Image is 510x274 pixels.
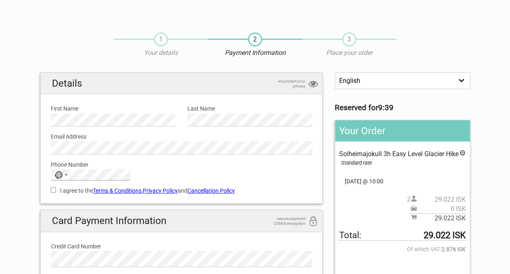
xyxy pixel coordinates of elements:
[41,73,323,94] h2: Details
[41,210,323,232] h2: Card Payment Information
[341,159,465,167] div: Standard rate
[93,187,142,194] a: Terms & Conditions
[417,214,466,223] span: 29.022 ISK
[51,242,312,251] label: Credit Card Number
[441,245,466,254] strong: 2.876 ISK
[308,216,318,227] i: 256bit encryption
[339,177,465,186] span: [DATE] @ 10:00
[308,79,318,90] i: privacy protection
[335,120,469,141] h2: Your Order
[187,104,312,113] label: Last Name
[302,48,396,57] p: Place your order
[265,79,306,89] span: we protect your privacy
[265,216,306,226] span: secure payment 256bit encryption
[114,48,208,57] p: Your details
[411,204,466,213] span: Pickup price
[51,186,312,195] label: I agree to the , and
[342,33,356,46] span: 3
[154,33,168,46] span: 1
[424,231,466,240] strong: 29.022 ISK
[417,195,466,204] span: 29.022 ISK
[335,103,470,112] h3: Reserved for
[417,204,466,213] span: 0 ISK
[51,132,312,141] label: Email Address
[378,103,394,112] strong: 9:39
[208,48,302,57] p: Payment Information
[407,195,466,204] span: 2 person(s)
[51,170,71,180] button: Selected country
[51,104,175,113] label: First Name
[411,213,466,223] span: Subtotal
[339,150,458,158] span: Solheimajokull 3h Easy Level Glacier Hike
[248,33,262,46] span: 2
[51,160,312,169] label: Phone Number
[339,231,465,240] span: Total to be paid
[339,245,465,254] span: Of which VAT:
[187,187,235,194] a: Cancellation Policy
[143,187,178,194] a: Privacy Policy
